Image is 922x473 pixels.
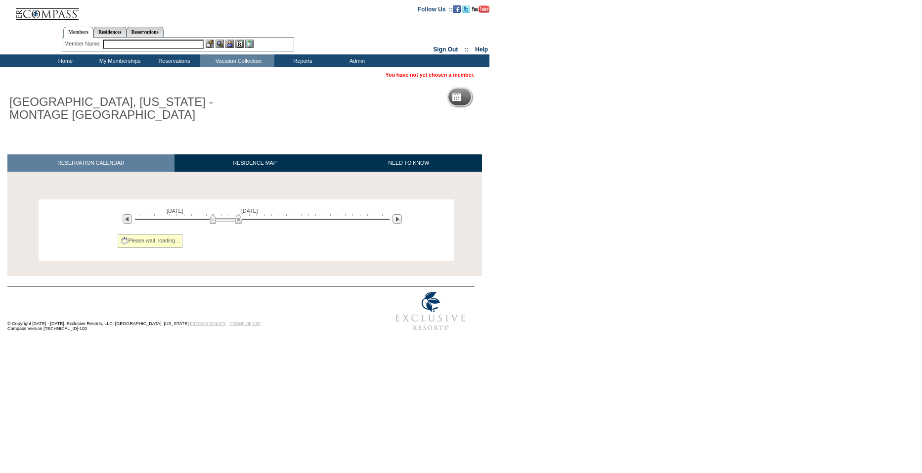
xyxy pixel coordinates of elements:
a: Become our fan on Facebook [453,5,461,11]
img: View [216,40,224,48]
td: My Memberships [91,54,146,67]
h1: [GEOGRAPHIC_DATA], [US_STATE] - MONTAGE [GEOGRAPHIC_DATA] [7,94,229,124]
td: Reports [274,54,329,67]
td: Reservations [146,54,200,67]
span: :: [465,46,469,53]
img: Reservations [235,40,244,48]
a: Help [475,46,488,53]
a: Members [63,27,93,38]
img: Follow us on Twitter [462,5,470,13]
a: RESIDENCE MAP [175,154,336,172]
img: spinner2.gif [121,237,129,245]
td: Admin [329,54,383,67]
a: NEED TO KNOW [335,154,482,172]
span: You have not yet chosen a member. [386,72,475,78]
img: Next [393,214,402,224]
a: RESERVATION CALENDAR [7,154,175,172]
img: Previous [123,214,132,224]
h5: Reservation Calendar [465,94,540,100]
img: b_calculator.gif [245,40,254,48]
img: Impersonate [225,40,234,48]
a: Subscribe to our YouTube Channel [472,5,489,11]
a: Residences [93,27,127,37]
span: [DATE] [167,208,183,214]
span: [DATE] [241,208,258,214]
td: © Copyright [DATE] - [DATE]. Exclusive Resorts, LLC. [GEOGRAPHIC_DATA], [US_STATE]. Compass Versi... [7,287,353,336]
div: Member Name: [64,40,102,48]
img: Subscribe to our YouTube Channel [472,5,489,13]
a: Reservations [127,27,164,37]
a: PRIVACY POLICY [190,321,226,326]
td: Home [37,54,91,67]
div: Please wait, loading... [118,234,183,248]
a: Sign Out [433,46,458,53]
img: b_edit.gif [206,40,214,48]
td: Vacation Collection [200,54,274,67]
td: Follow Us :: [418,5,453,13]
img: Become our fan on Facebook [453,5,461,13]
img: Exclusive Resorts [386,286,475,336]
a: TERMS OF USE [230,321,261,326]
a: Follow us on Twitter [462,5,470,11]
